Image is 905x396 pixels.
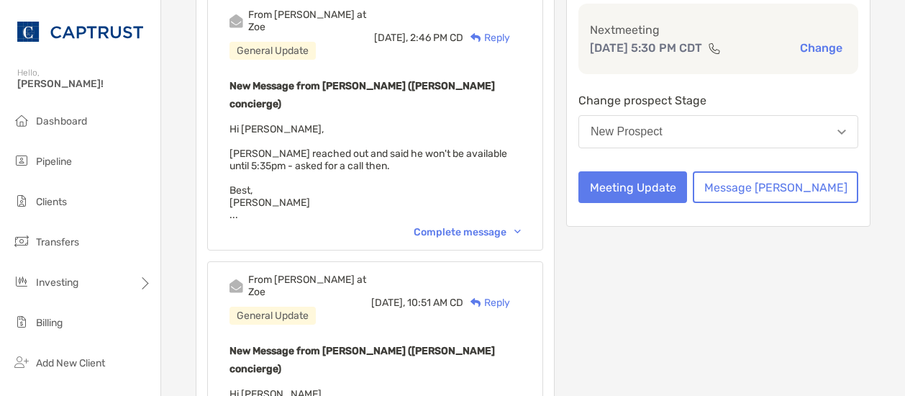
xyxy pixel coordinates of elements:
button: Message [PERSON_NAME] [693,171,858,203]
img: clients icon [13,192,30,210]
div: From [PERSON_NAME] at Zoe [248,9,374,33]
div: Complete message [414,226,521,238]
b: New Message from [PERSON_NAME] ([PERSON_NAME] concierge) [229,80,495,110]
span: Clients [36,196,67,208]
img: Reply icon [470,33,481,42]
button: Change [796,40,847,55]
div: Reply [463,30,510,45]
img: Open dropdown arrow [837,130,846,135]
span: [PERSON_NAME]! [17,78,152,90]
p: Change prospect Stage [578,91,858,109]
img: dashboard icon [13,112,30,129]
span: [DATE], [371,297,405,309]
span: Transfers [36,236,79,248]
span: Billing [36,317,63,329]
div: New Prospect [591,125,663,138]
span: [DATE], [374,32,408,44]
img: Chevron icon [514,230,521,234]
img: Event icon [229,14,243,28]
span: Investing [36,276,78,289]
span: Pipeline [36,156,72,168]
span: 2:46 PM CD [410,32,463,44]
span: 10:51 AM CD [407,297,463,309]
span: Add New Client [36,357,105,369]
button: Meeting Update [578,171,687,203]
span: Hi [PERSON_NAME], [PERSON_NAME] reached out and said he won't be available until 5:35pm - asked f... [229,123,507,221]
button: New Prospect [578,115,858,148]
div: Reply [463,295,510,310]
img: communication type [708,42,721,54]
p: [DATE] 5:30 PM CDT [590,39,702,57]
img: pipeline icon [13,152,30,169]
div: General Update [229,307,316,325]
div: From [PERSON_NAME] at Zoe [248,274,371,298]
img: add_new_client icon [13,354,30,371]
img: CAPTRUST Logo [17,6,143,58]
img: investing icon [13,273,30,290]
img: Event icon [229,279,243,293]
div: General Update [229,42,316,60]
img: Reply icon [470,298,481,307]
img: transfers icon [13,233,30,250]
span: Dashboard [36,115,87,127]
img: billing icon [13,313,30,330]
p: Next meeting [590,21,847,39]
b: New Message from [PERSON_NAME] ([PERSON_NAME] concierge) [229,345,495,375]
